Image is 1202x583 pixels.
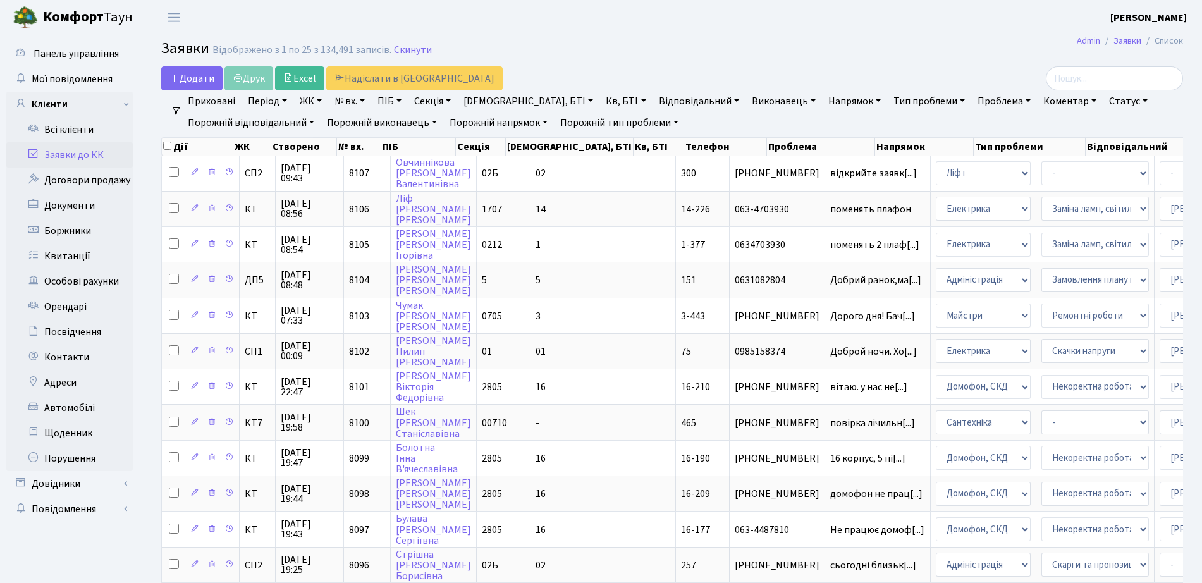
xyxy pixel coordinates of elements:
[681,487,710,501] span: 16-209
[396,476,471,512] a: [PERSON_NAME][PERSON_NAME][PERSON_NAME]
[281,484,338,504] span: [DATE] 19:44
[536,416,539,430] span: -
[6,66,133,92] a: Мої повідомлення
[6,243,133,269] a: Квитанції
[32,72,113,86] span: Мої повідомлення
[823,90,886,112] a: Напрямок
[245,382,270,392] span: КТ
[681,166,696,180] span: 300
[409,90,456,112] a: Секція
[654,90,744,112] a: Відповідальний
[555,112,684,133] a: Порожній тип проблеми
[536,309,541,323] span: 3
[281,412,338,433] span: [DATE] 19:58
[536,451,546,465] span: 16
[381,138,457,156] th: ПІБ
[6,92,133,117] a: Клієнти
[396,405,471,441] a: Шек[PERSON_NAME]Станіславівна
[482,309,502,323] span: 0705
[972,90,1036,112] a: Проблема
[830,238,919,252] span: поменять 2 плаф[...]
[396,156,471,191] a: Овчиннікова[PERSON_NAME]Валентинівна
[875,138,974,156] th: Напрямок
[349,238,369,252] span: 8105
[271,138,337,156] th: Створено
[245,347,270,357] span: СП1
[681,558,696,572] span: 257
[482,416,507,430] span: 00710
[281,448,338,468] span: [DATE] 19:47
[349,380,369,394] span: 8101
[681,451,710,465] span: 16-190
[681,273,696,287] span: 151
[243,90,292,112] a: Період
[281,235,338,255] span: [DATE] 08:54
[735,525,819,535] span: 063-4487810
[888,90,970,112] a: Тип проблеми
[767,138,875,156] th: Проблема
[536,558,546,572] span: 02
[245,275,270,285] span: ДП5
[396,441,458,476] a: БолотнаІннаВ'ячеславівна
[735,347,819,357] span: 0985158374
[482,451,502,465] span: 2805
[245,240,270,250] span: КТ
[536,166,546,180] span: 02
[295,90,327,112] a: ЖК
[281,555,338,575] span: [DATE] 19:25
[735,311,819,321] span: [PHONE_NUMBER]
[735,489,819,499] span: [PHONE_NUMBER]
[6,496,133,522] a: Повідомлення
[349,202,369,216] span: 8106
[6,345,133,370] a: Контакти
[245,204,270,214] span: КТ
[830,273,921,287] span: Добрий ранок,ма[...]
[536,487,546,501] span: 16
[349,487,369,501] span: 8098
[830,345,917,359] span: Доброй ночи. Хо[...]
[6,395,133,420] a: Автомобілі
[245,489,270,499] span: КТ
[161,66,223,90] a: Додати
[396,548,471,583] a: Стрішна[PERSON_NAME]Борисівна
[735,453,819,463] span: [PHONE_NUMBER]
[681,416,696,430] span: 465
[830,451,905,465] span: 16 корпус, 5 пі[...]
[394,44,432,56] a: Скинути
[245,525,270,535] span: КТ
[830,204,925,214] span: поменять плафон
[169,71,214,85] span: Додати
[1086,138,1199,156] th: Відповідальний
[681,380,710,394] span: 16-210
[735,204,819,214] span: 063-4703930
[456,138,506,156] th: Секція
[396,369,471,405] a: [PERSON_NAME]ВікторіяФедорівна
[349,451,369,465] span: 8099
[445,112,553,133] a: Порожній напрямок
[337,138,381,156] th: № вх.
[1113,34,1141,47] a: Заявки
[735,560,819,570] span: [PHONE_NUMBER]
[681,523,710,537] span: 16-177
[183,90,240,112] a: Приховані
[281,163,338,183] span: [DATE] 09:43
[681,345,691,359] span: 75
[6,218,133,243] a: Боржники
[212,44,391,56] div: Відображено з 1 по 25 з 134,491 записів.
[735,382,819,392] span: [PHONE_NUMBER]
[536,202,546,216] span: 14
[43,7,133,28] span: Таун
[281,270,338,290] span: [DATE] 08:48
[6,168,133,193] a: Договори продажу
[275,66,324,90] a: Excel
[158,7,190,28] button: Переключити навігацію
[536,523,546,537] span: 16
[349,558,369,572] span: 8096
[830,487,923,501] span: домофон не прац[...]
[43,7,104,27] b: Комфорт
[1077,34,1100,47] a: Admin
[536,380,546,394] span: 16
[396,512,471,548] a: Булава[PERSON_NAME]Сергіївна
[747,90,821,112] a: Виконавець
[482,523,502,537] span: 2805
